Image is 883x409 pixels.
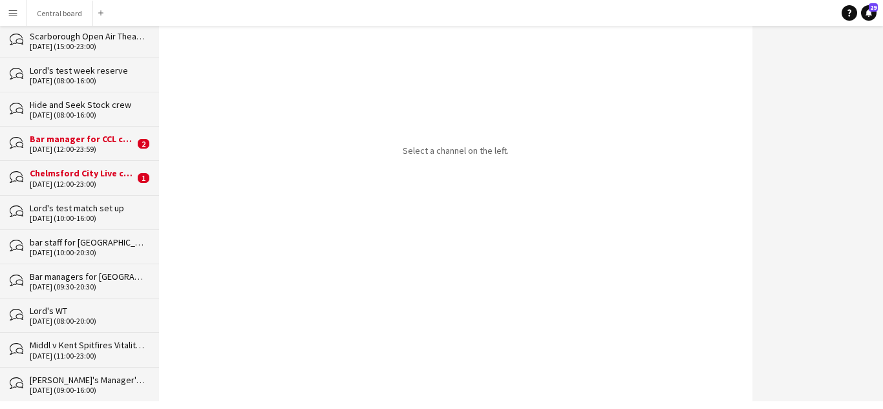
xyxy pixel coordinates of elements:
[30,180,134,189] div: [DATE] (12:00-23:00)
[30,214,146,223] div: [DATE] (10:00-16:00)
[30,386,146,395] div: [DATE] (09:00-16:00)
[30,305,146,317] div: Lord's WT
[30,248,146,257] div: [DATE] (10:00-20:30)
[30,271,146,282] div: Bar managers for [GEOGRAPHIC_DATA]
[30,65,146,76] div: Lord's test week reserve
[30,317,146,326] div: [DATE] (08:00-20:00)
[30,374,146,386] div: [PERSON_NAME]'s Manager's day for ICC
[30,99,146,110] div: Hide and Seek Stock crew
[30,202,146,214] div: Lord's test match set up
[30,282,146,291] div: [DATE] (09:30-20:30)
[30,351,146,361] div: [DATE] (11:00-23:00)
[30,30,146,42] div: Scarborough Open Air Theatre concerts
[403,145,509,156] p: Select a channel on the left.
[30,76,146,85] div: [DATE] (08:00-16:00)
[30,145,134,154] div: [DATE] (12:00-23:59)
[30,236,146,248] div: bar staff for [GEOGRAPHIC_DATA]
[30,339,146,351] div: Middl v Kent Spitfires Vitality Blast
[869,3,878,12] span: 29
[861,5,877,21] a: 29
[138,139,149,149] span: 2
[30,110,146,120] div: [DATE] (08:00-16:00)
[30,133,134,145] div: Bar manager for CCL concert series
[138,173,149,183] span: 1
[30,167,134,179] div: Chelmsford City Live concerts bar managers
[30,42,146,51] div: [DATE] (15:00-23:00)
[27,1,93,26] button: Central board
